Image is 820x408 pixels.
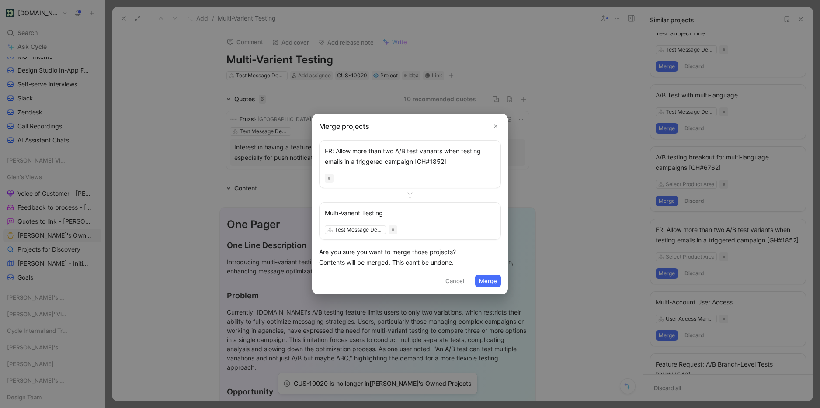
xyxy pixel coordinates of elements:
[441,275,468,287] button: Cancel
[325,208,495,218] div: Multi-Varient Testing
[319,121,501,131] h2: Merge projects
[319,247,501,268] div: Are you sure you want to merge those projects? Contents will be merged. This can’t be undone.
[325,146,495,167] div: FR: Allow more than two A/B test variants when testing emails in a triggered campaign [GH#1852]
[475,275,501,287] button: Merge
[490,121,501,131] button: Close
